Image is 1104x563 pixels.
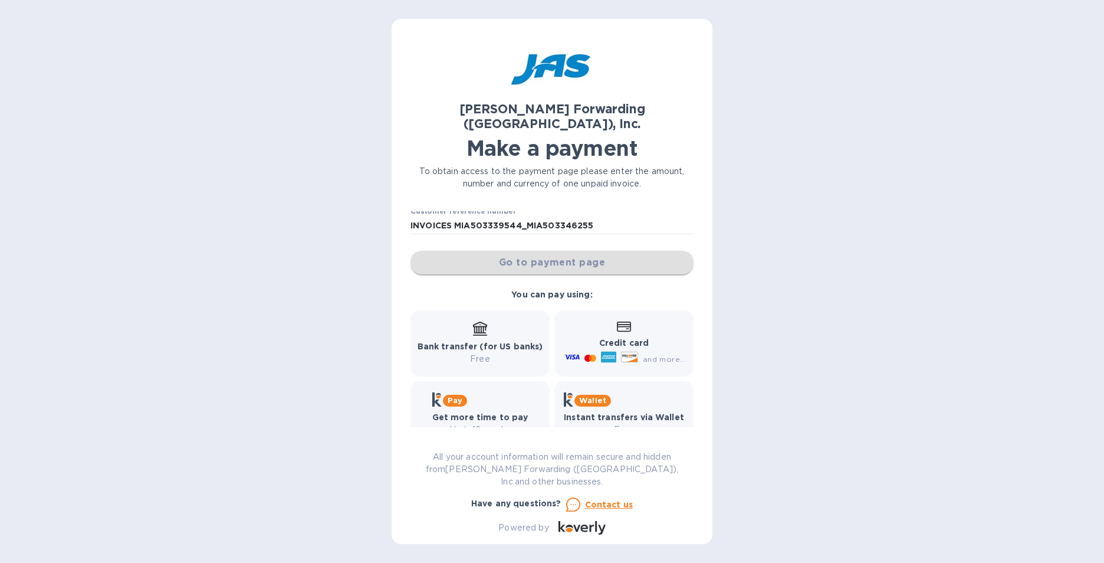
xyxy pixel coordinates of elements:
b: Bank transfer (for US banks) [418,342,543,351]
u: Contact us [585,500,633,509]
b: You can pay using: [511,290,592,299]
b: [PERSON_NAME] Forwarding ([GEOGRAPHIC_DATA]), Inc. [459,102,645,131]
b: Pay [448,396,462,405]
p: Up to 12 weeks [432,424,528,436]
b: Instant transfers via Wallet [564,413,684,422]
p: Free [564,424,684,436]
input: Enter customer reference number [410,217,694,234]
label: Customer reference number [410,208,516,215]
b: Wallet [579,396,606,405]
p: Powered by [498,522,548,534]
h1: Make a payment [410,136,694,161]
p: To obtain access to the payment page please enter the amount, number and currency of one unpaid i... [410,165,694,190]
p: All your account information will remain secure and hidden from [PERSON_NAME] Forwarding ([GEOGRA... [410,451,694,488]
span: and more... [643,355,686,364]
b: Credit card [599,338,649,348]
b: Have any questions? [471,499,561,508]
b: Get more time to pay [432,413,528,422]
p: Free [418,353,543,365]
